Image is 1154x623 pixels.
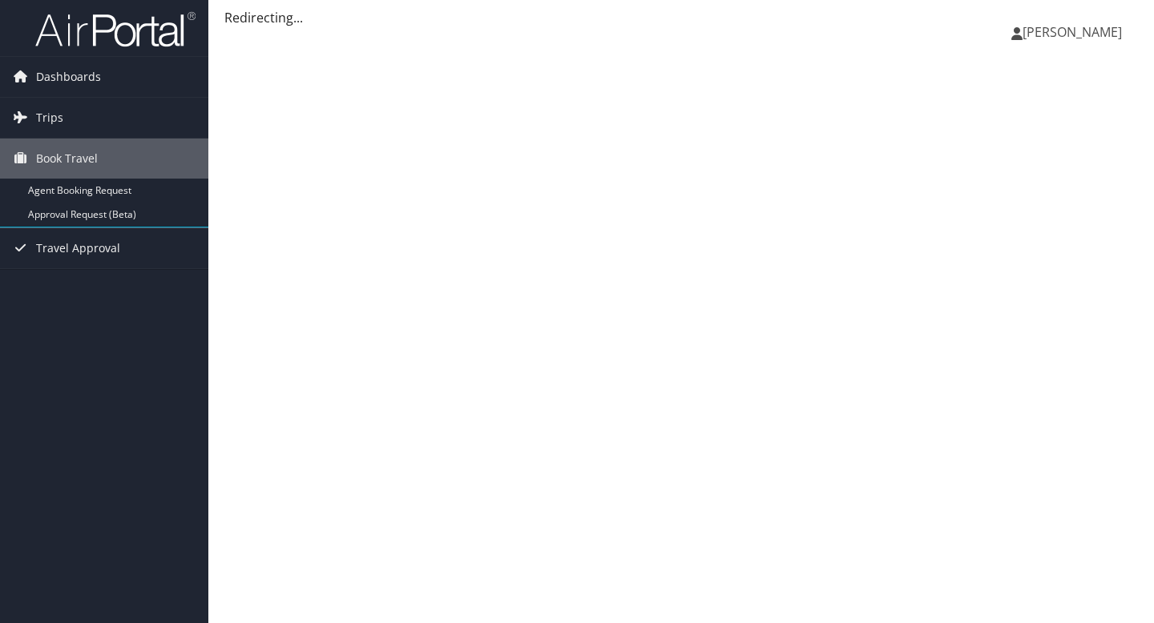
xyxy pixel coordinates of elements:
a: [PERSON_NAME] [1011,8,1138,56]
div: Redirecting... [224,8,1138,27]
span: Travel Approval [36,228,120,268]
span: [PERSON_NAME] [1023,23,1122,41]
span: Dashboards [36,57,101,97]
span: Book Travel [36,139,98,179]
span: Trips [36,98,63,138]
img: airportal-logo.png [35,10,196,48]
